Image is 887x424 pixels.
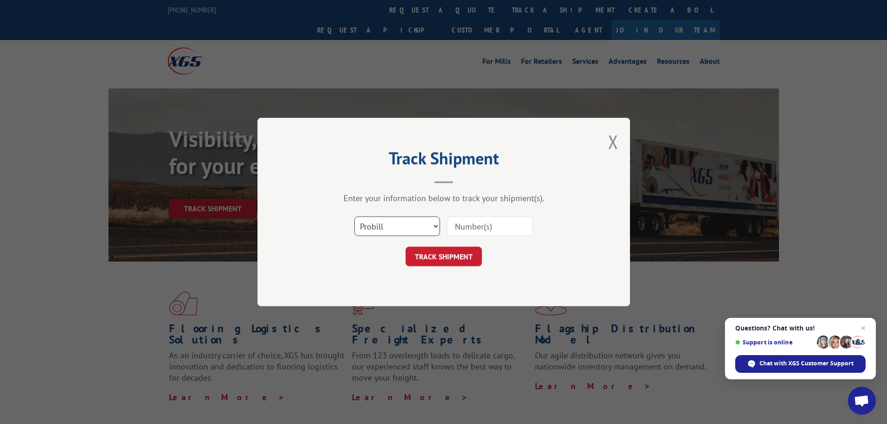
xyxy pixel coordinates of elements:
[759,359,853,368] span: Chat with XGS Customer Support
[735,339,813,346] span: Support is online
[447,216,533,236] input: Number(s)
[406,247,482,266] button: TRACK SHIPMENT
[848,387,876,415] a: Open chat
[735,355,866,373] span: Chat with XGS Customer Support
[304,193,583,203] div: Enter your information below to track your shipment(s).
[304,152,583,169] h2: Track Shipment
[735,324,866,332] span: Questions? Chat with us!
[608,129,618,154] button: Close modal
